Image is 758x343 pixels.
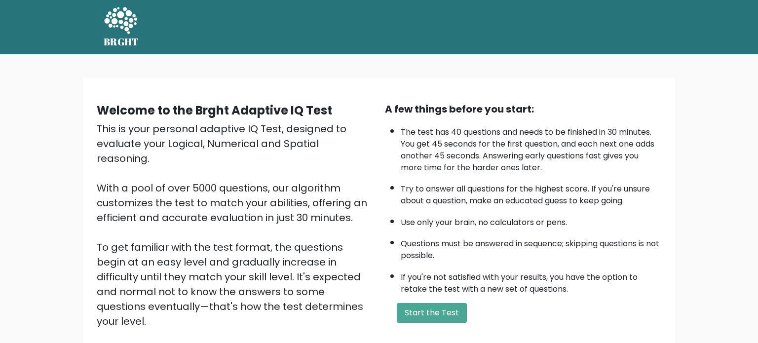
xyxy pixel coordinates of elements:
b: Welcome to the Brght Adaptive IQ Test [97,102,332,118]
button: Start the Test [397,303,467,323]
div: A few things before you start: [385,102,661,116]
a: BRGHT [104,4,139,50]
li: Use only your brain, no calculators or pens. [401,212,661,229]
li: Try to answer all questions for the highest score. If you're unsure about a question, make an edu... [401,178,661,207]
li: Questions must be answered in sequence; skipping questions is not possible. [401,233,661,262]
h5: BRGHT [104,36,139,48]
li: If you're not satisfied with your results, you have the option to retake the test with a new set ... [401,267,661,295]
li: The test has 40 questions and needs to be finished in 30 minutes. You get 45 seconds for the firs... [401,121,661,174]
